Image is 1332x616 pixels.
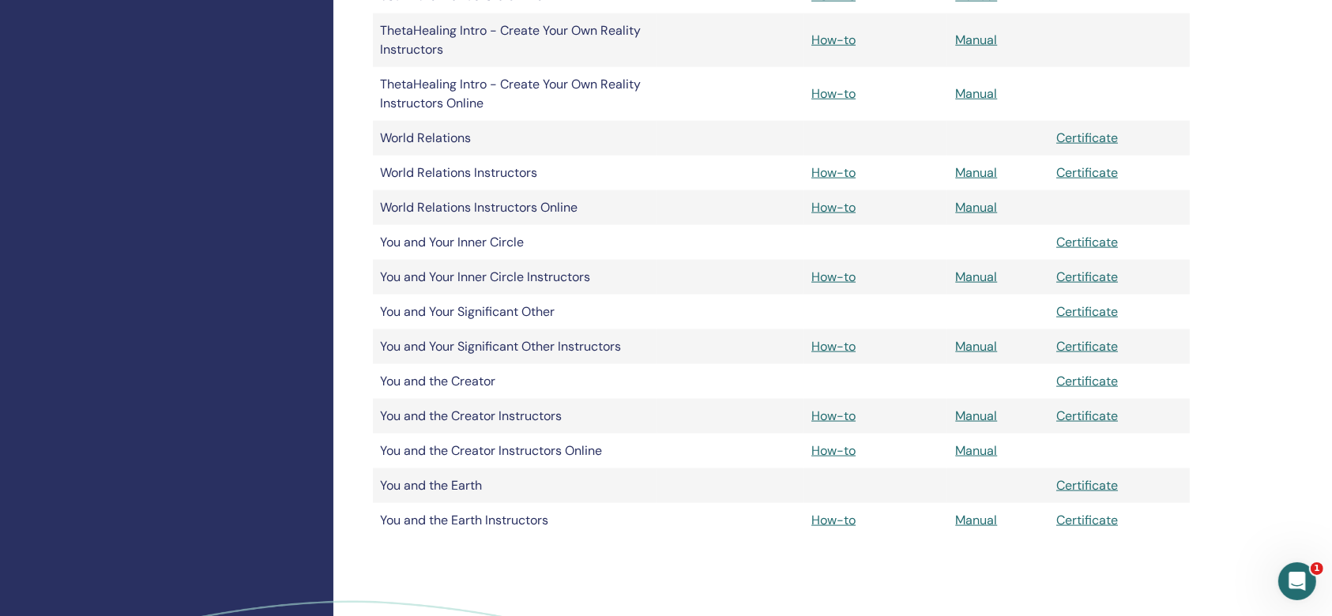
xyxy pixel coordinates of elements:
td: You and Your Significant Other Instructors [373,329,657,364]
a: Certificate [1056,303,1118,320]
td: ThetaHealing Intro - Create Your Own Reality Instructors [373,13,657,67]
a: Certificate [1056,164,1118,181]
td: You and the Creator Instructors Online [373,434,657,468]
a: Manual [955,85,997,102]
td: You and the Earth [373,468,657,503]
a: How-to [811,269,856,285]
a: Manual [955,512,997,528]
td: You and the Earth Instructors [373,503,657,538]
td: You and Your Significant Other [373,295,657,329]
span: 1 [1311,562,1323,575]
td: World Relations [373,121,657,156]
a: Certificate [1056,130,1118,146]
a: Certificate [1056,512,1118,528]
iframe: Intercom live chat [1278,562,1316,600]
a: Manual [955,338,997,355]
td: ThetaHealing Intro - Create Your Own Reality Instructors Online [373,67,657,121]
td: You and the Creator Instructors [373,399,657,434]
a: Certificate [1056,373,1118,389]
td: You and the Creator [373,364,657,399]
a: How-to [811,85,856,102]
a: Certificate [1056,269,1118,285]
a: How-to [811,338,856,355]
a: Certificate [1056,477,1118,494]
a: Certificate [1056,234,1118,250]
td: World Relations Instructors Online [373,190,657,225]
a: How-to [811,164,856,181]
a: Manual [955,164,997,181]
td: You and Your Inner Circle [373,225,657,260]
td: You and Your Inner Circle Instructors [373,260,657,295]
a: Manual [955,269,997,285]
a: Manual [955,442,997,459]
a: How-to [811,199,856,216]
a: Manual [955,408,997,424]
a: Manual [955,199,997,216]
a: How-to [811,408,856,424]
a: Certificate [1056,408,1118,424]
a: Certificate [1056,338,1118,355]
a: How-to [811,442,856,459]
a: How-to [811,32,856,48]
a: Manual [955,32,997,48]
td: World Relations Instructors [373,156,657,190]
a: How-to [811,512,856,528]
